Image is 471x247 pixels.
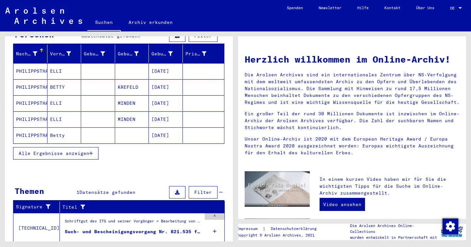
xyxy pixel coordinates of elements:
[205,213,224,220] div: 4
[189,186,218,199] button: Filter
[151,48,183,59] div: Geburtsdatum
[15,185,44,197] div: Themen
[16,48,47,59] div: Nachname
[62,204,208,211] div: Titel
[5,8,82,24] img: Arolsen_neg.svg
[320,198,365,211] a: Video ansehen
[50,50,71,57] div: Vorname
[19,150,89,156] span: Alle Ergebnisse anzeigen
[13,95,47,111] mat-cell: PHILIPPSTHAL
[84,50,105,57] div: Geburtsname
[13,63,47,79] mat-cell: PHILIPPSTHAL
[47,63,81,79] mat-cell: ELLI
[47,127,81,143] mat-cell: Betty
[350,223,438,235] p: Die Arolsen Archives Online-Collections
[443,218,458,234] img: Zustimmung ändern
[47,45,81,63] mat-header-cell: Vorname
[16,203,51,210] div: Signature
[442,218,458,234] div: Zustimmung ändern
[118,48,149,59] div: Geburt‏
[237,225,324,232] div: |
[320,176,460,197] p: In einem kurzen Video haben wir für Sie die wichtigsten Tipps für die Suche im Online-Archiv zusa...
[237,225,263,232] a: Impressum
[194,189,212,195] span: Filter
[149,127,183,143] mat-cell: [DATE]
[266,225,324,232] a: Datenschutzerklärung
[440,223,464,240] img: yv_logo.png
[81,33,84,39] span: 8
[149,111,183,127] mat-cell: [DATE]
[151,50,173,57] div: Geburtsdatum
[149,63,183,79] mat-cell: [DATE]
[118,50,139,57] div: Geburt‏
[50,48,81,59] div: Vorname
[115,79,149,95] mat-cell: KREFELD
[245,136,460,156] p: Unser Online-Archiv ist 2020 mit dem European Heritage Award / Europa Nostra Award 2020 ausgezeic...
[13,45,47,63] mat-header-cell: Nachname
[77,189,79,195] span: 1
[13,111,47,127] mat-cell: PHILIPPSTHAL
[194,33,212,39] span: Filter
[65,218,201,227] div: Schriftgut des ITS und seiner Vorgänger > Bearbeitung von Anfragen > Fallbezogene [MEDICAL_DATA] ...
[47,95,81,111] mat-cell: ELLI
[115,111,149,127] mat-cell: MINDEN
[245,171,310,207] img: video.jpg
[149,45,183,63] mat-header-cell: Geburtsdatum
[84,33,140,39] span: Datensätze gefunden
[115,95,149,111] mat-cell: MINDEN
[65,228,201,235] div: Such- und Bescheinigungsvorgang Nr. 821.535 für [GEOGRAPHIC_DATA], ILSE geboren [DEMOGRAPHIC_DATA...
[13,79,47,95] mat-cell: PHILIPPSTHAL
[245,110,460,131] p: Ein großer Teil der rund 30 Millionen Dokumente ist inzwischen im Online-Archiv der Arolsen Archi...
[115,45,149,63] mat-header-cell: Geburt‏
[183,45,224,63] mat-header-cell: Prisoner #
[47,79,81,95] mat-cell: BETTY
[13,213,60,243] td: [TECHNICAL_ID]
[245,71,460,106] p: Die Arolsen Archives sind ein internationales Zentrum über NS-Verfolgung mit dem weltweit umfasse...
[16,202,60,212] div: Signature
[450,6,457,10] span: DE
[79,189,135,195] span: Datensätze gefunden
[16,50,37,57] div: Nachname
[84,48,115,59] div: Geburtsname
[81,45,115,63] mat-header-cell: Geburtsname
[149,79,183,95] mat-cell: [DATE]
[237,232,324,238] p: Copyright © Arolsen Archives, 2021
[13,127,47,143] mat-cell: PHILIPPSTHAL
[47,111,81,127] mat-cell: ELLI
[149,95,183,111] mat-cell: [DATE]
[87,14,121,31] a: Suchen
[185,50,207,57] div: Prisoner #
[350,235,438,240] p: wurden entwickelt in Partnerschaft mit
[13,147,98,160] button: Alle Ergebnisse anzeigen
[185,48,217,59] div: Prisoner #
[245,52,460,66] h1: Herzlich willkommen im Online-Archiv!
[121,14,181,30] a: Archiv erkunden
[62,202,217,212] div: Titel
